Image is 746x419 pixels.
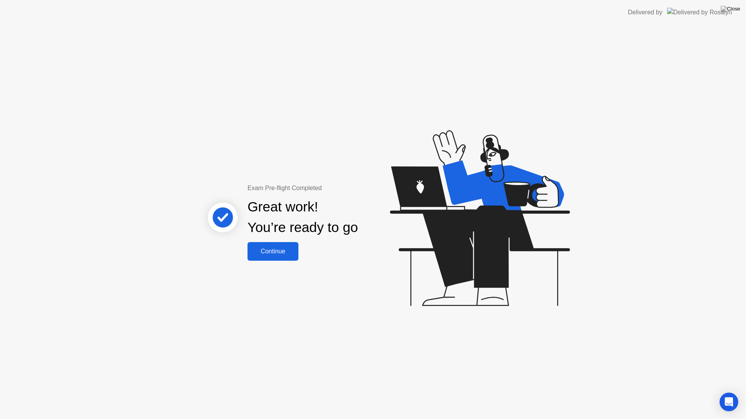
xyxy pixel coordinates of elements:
div: Exam Pre-flight Completed [248,184,408,193]
img: Delivered by Rosalyn [667,8,732,17]
div: Delivered by [628,8,662,17]
button: Continue [248,242,298,261]
div: Great work! You’re ready to go [248,197,358,238]
img: Close [721,6,740,12]
div: Continue [250,248,296,255]
div: Open Intercom Messenger [720,393,738,411]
